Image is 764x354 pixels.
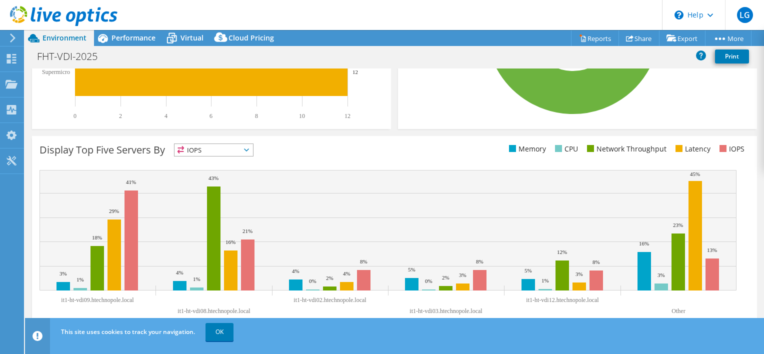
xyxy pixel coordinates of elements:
[164,112,167,119] text: 4
[299,112,305,119] text: 10
[193,276,200,282] text: 1%
[61,327,195,336] span: This site uses cookies to track your navigation.
[506,143,546,154] li: Memory
[59,270,67,276] text: 3%
[657,272,665,278] text: 3%
[459,272,466,278] text: 3%
[671,307,685,314] text: Other
[575,271,583,277] text: 3%
[541,277,549,283] text: 1%
[228,33,274,42] span: Cloud Pricing
[352,69,358,75] text: 12
[360,258,367,264] text: 8%
[408,266,415,272] text: 5%
[177,307,250,314] text: it1-ht-vdi08.htechnopole.local
[76,276,84,282] text: 1%
[557,249,567,255] text: 12%
[109,208,119,214] text: 29%
[524,267,532,273] text: 5%
[343,270,350,276] text: 4%
[618,30,659,46] a: Share
[584,143,666,154] li: Network Throughput
[61,296,134,303] text: it1-ht-vdi09.htechnopole.local
[111,33,155,42] span: Performance
[309,278,316,284] text: 0%
[32,51,113,62] h1: FHT-VDI-2025
[92,234,102,240] text: 18%
[409,307,482,314] text: it1-ht-vdi03.htechnopole.local
[717,143,744,154] li: IOPS
[344,112,350,119] text: 12
[292,268,299,274] text: 4%
[293,296,366,303] text: it1-ht-vdi02.htechnopole.local
[42,68,70,75] text: Supermicro
[205,323,233,341] a: OK
[442,274,449,280] text: 2%
[674,10,683,19] svg: \n
[639,240,649,246] text: 16%
[571,30,619,46] a: Reports
[326,275,333,281] text: 2%
[715,49,749,63] a: Print
[690,171,700,177] text: 45%
[174,144,253,156] span: IOPS
[673,222,683,228] text: 23%
[592,259,600,265] text: 8%
[242,228,252,234] text: 21%
[707,247,717,253] text: 13%
[176,269,183,275] text: 4%
[425,278,432,284] text: 0%
[180,33,203,42] span: Virtual
[659,30,705,46] a: Export
[42,33,86,42] span: Environment
[526,296,599,303] text: it1-ht-vdi12.htechnopole.local
[126,179,136,185] text: 41%
[208,175,218,181] text: 43%
[673,143,710,154] li: Latency
[476,258,483,264] text: 8%
[225,239,235,245] text: 16%
[737,7,753,23] span: LG
[73,112,76,119] text: 0
[552,143,578,154] li: CPU
[705,30,751,46] a: More
[255,112,258,119] text: 8
[209,112,212,119] text: 6
[119,112,122,119] text: 2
